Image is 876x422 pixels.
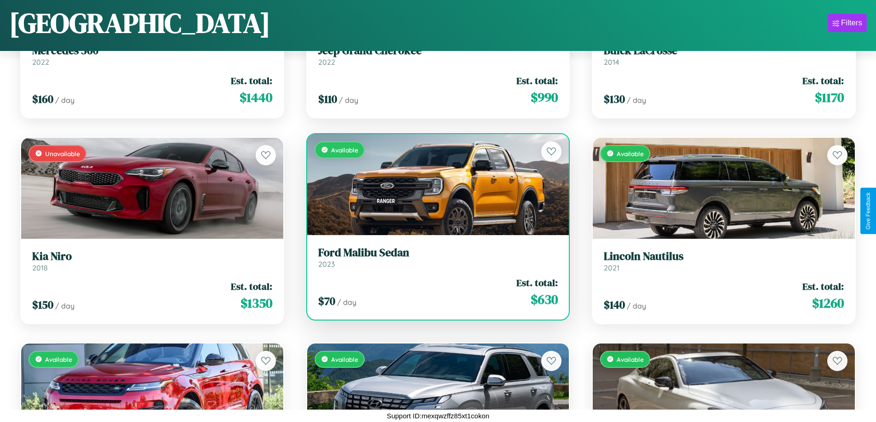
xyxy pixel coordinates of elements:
[32,297,53,312] span: $ 150
[604,91,625,107] span: $ 130
[802,280,844,293] span: Est. total:
[32,263,48,272] span: 2018
[32,250,272,263] h3: Kia Niro
[841,18,862,28] div: Filters
[331,146,358,154] span: Available
[604,44,844,57] h3: Buick LaCrosse
[815,88,844,107] span: $ 1170
[531,290,558,309] span: $ 630
[318,44,558,57] h3: Jeep Grand Cherokee
[531,88,558,107] span: $ 990
[318,246,558,259] h3: Ford Malibu Sedan
[604,250,844,263] h3: Lincoln Nautilus
[231,280,272,293] span: Est. total:
[828,14,867,32] button: Filters
[339,96,358,105] span: / day
[32,57,49,67] span: 2022
[240,88,272,107] span: $ 1440
[627,301,646,310] span: / day
[617,150,644,158] span: Available
[627,96,646,105] span: / day
[604,263,619,272] span: 2021
[32,91,53,107] span: $ 160
[318,293,335,309] span: $ 70
[516,74,558,87] span: Est. total:
[45,355,72,363] span: Available
[802,74,844,87] span: Est. total:
[318,44,558,67] a: Jeep Grand Cherokee2022
[32,250,272,272] a: Kia Niro2018
[337,298,356,307] span: / day
[604,297,625,312] span: $ 140
[32,44,272,57] h3: Mercedes 560
[318,57,335,67] span: 2022
[812,294,844,312] span: $ 1260
[9,4,270,42] h1: [GEOGRAPHIC_DATA]
[516,276,558,289] span: Est. total:
[231,74,272,87] span: Est. total:
[617,355,644,363] span: Available
[331,355,358,363] span: Available
[387,410,489,422] p: Support ID: mexqwzffz85xt1cokon
[604,44,844,67] a: Buick LaCrosse2014
[604,250,844,272] a: Lincoln Nautilus2021
[604,57,619,67] span: 2014
[55,301,74,310] span: / day
[865,192,871,230] div: Give Feedback
[32,44,272,67] a: Mercedes 5602022
[55,96,74,105] span: / day
[240,294,272,312] span: $ 1350
[318,259,335,269] span: 2023
[318,91,337,107] span: $ 110
[45,150,80,158] span: Unavailable
[318,246,558,269] a: Ford Malibu Sedan2023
